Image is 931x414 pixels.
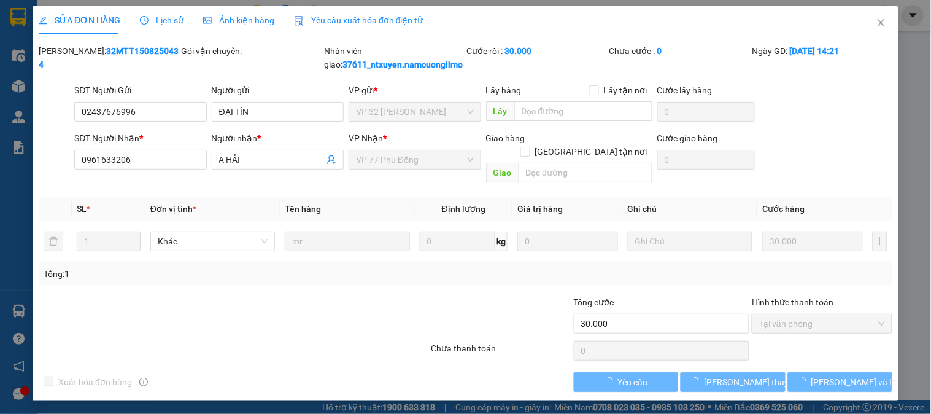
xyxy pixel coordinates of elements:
span: Xuất hóa đơn hàng [53,375,137,389]
b: 32MTT1508250434 [39,46,179,69]
span: Cước hàng [762,204,805,214]
span: Giá trị hàng [517,204,563,214]
div: Gói vận chuyển: [182,44,322,58]
div: Nhân viên giao: [324,44,464,71]
div: SĐT Người Nhận [74,131,206,145]
button: Yêu cầu [574,372,678,392]
span: [GEOGRAPHIC_DATA] tận nơi [530,145,652,158]
b: [DATE] 14:21 [789,46,839,56]
span: Lấy tận nơi [599,84,652,97]
span: Tại văn phòng [759,314,884,333]
input: Dọc đường [514,101,652,121]
span: loading [798,377,811,386]
input: Cước giao hàng [657,150,755,170]
div: Chưa cước : [609,44,749,58]
span: edit [39,16,47,25]
div: VP gửi [349,84,481,97]
button: delete [44,232,63,251]
span: user-add [326,155,336,165]
label: Cước lấy hàng [657,85,713,95]
label: Cước giao hàng [657,133,718,143]
span: Lấy hàng [486,85,522,95]
div: Chưa thanh toán [430,342,572,363]
th: Ghi chú [623,197,757,221]
input: Cước lấy hàng [657,102,755,122]
div: Người gửi [212,84,344,97]
span: [PERSON_NAME] và In [811,375,897,389]
span: Tổng cước [574,297,614,307]
span: loading [690,377,704,386]
span: close [876,18,886,28]
span: info-circle [139,378,148,386]
b: 0 [657,46,662,56]
button: Close [864,6,898,41]
input: Dọc đường [519,163,652,182]
b: 30.000 [504,46,531,56]
b: 37611_ntxuyen.namcuonglimo [342,60,463,69]
input: Ghi Chú [628,232,752,251]
span: SỬA ĐƠN HÀNG [39,15,120,25]
span: SL [77,204,87,214]
span: Khác [158,232,268,251]
input: VD: Bàn, Ghế [285,232,409,251]
label: Hình thức thanh toán [752,297,833,307]
span: Tên hàng [285,204,321,214]
div: Cước rồi : [466,44,606,58]
input: 0 [762,232,863,251]
span: Yêu cầu xuất hóa đơn điện tử [294,15,423,25]
span: VP Nhận [349,133,383,143]
span: Lịch sử [140,15,183,25]
img: icon [294,16,304,26]
input: 0 [517,232,618,251]
span: Ảnh kiện hàng [203,15,274,25]
span: Giao [486,163,519,182]
span: VP 77 Phù Đổng [356,150,473,169]
span: Đơn vị tính [150,204,196,214]
span: [PERSON_NAME] thay đổi [704,375,802,389]
span: picture [203,16,212,25]
span: VP 32 Mạc Thái Tổ [356,103,473,121]
span: loading [605,377,618,386]
span: kg [495,232,508,251]
div: Tổng: 1 [44,267,360,281]
span: Giao hàng [486,133,525,143]
button: plus [873,232,887,251]
span: Lấy [486,101,514,121]
button: [PERSON_NAME] và In [788,372,892,392]
div: SĐT Người Gửi [74,84,206,97]
div: [PERSON_NAME]: [39,44,179,71]
span: Định lượng [442,204,485,214]
div: Người nhận [212,131,344,145]
span: clock-circle [140,16,149,25]
div: Ngày GD: [752,44,892,58]
span: Yêu cầu [618,375,648,389]
button: [PERSON_NAME] thay đổi [681,372,785,392]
